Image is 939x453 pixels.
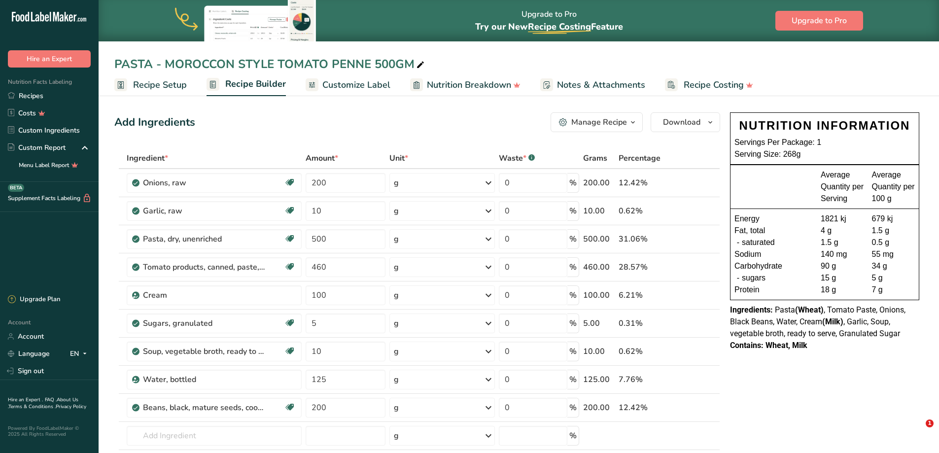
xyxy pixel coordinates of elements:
span: Fat, total [734,225,765,237]
div: 140 mg [821,248,864,260]
span: Notes & Attachments [557,78,645,92]
span: Recipe Costing [684,78,744,92]
div: 1821 kj [821,213,864,225]
div: g [394,177,399,189]
a: Nutrition Breakdown [410,74,521,96]
button: Upgrade to Pro [775,11,863,31]
div: g [394,289,399,301]
div: Sugars, granulated [143,317,266,329]
div: Average Quantity per 100 g [872,169,915,205]
div: 12.42% [619,177,673,189]
span: saturated [742,237,775,248]
span: Recipe Costing [528,21,591,33]
div: NUTRITION INFORMATION [734,117,915,135]
div: 0.5 g [872,237,915,248]
div: 1.5 g [872,225,915,237]
div: Beans, black, mature seeds, cooked, boiled, with salt [143,402,266,414]
div: 15 g [821,272,864,284]
div: 5 g [872,272,915,284]
div: 100.00 [583,289,615,301]
div: 679 kj [872,213,915,225]
div: 31.06% [619,233,673,245]
div: Average Quantity per Serving [821,169,864,205]
div: PASTA - MOROCCON STYLE TOMATO PENNE 500GM [114,55,426,73]
div: Upgrade Plan [8,295,60,305]
div: g [394,205,399,217]
span: Download [663,116,700,128]
div: 7 g [872,284,915,296]
div: Powered By FoodLabelMaker © 2025 All Rights Reserved [8,425,91,437]
div: g [394,346,399,357]
div: g [394,374,399,385]
div: 90 g [821,260,864,272]
div: Add Ingredients [114,114,195,131]
span: Nutrition Breakdown [427,78,511,92]
input: Add Ingredient [127,426,302,446]
div: 200.00 [583,402,615,414]
iframe: Intercom live chat [905,419,929,443]
span: Unit [389,152,408,164]
span: Percentage [619,152,661,164]
span: sugars [742,272,765,284]
div: 7.76% [619,374,673,385]
div: Servings Per Package: 1 [734,137,915,148]
span: Try our New Feature [475,21,623,33]
div: 6.21% [619,289,673,301]
div: 18 g [821,284,864,296]
div: - [734,272,742,284]
div: g [394,402,399,414]
span: Ingredients: [730,305,773,314]
div: Contains: Wheat, Milk [730,340,919,351]
div: Pasta, dry, unenriched [143,233,266,245]
div: Water, bottled [143,374,266,385]
a: Recipe Setup [114,74,187,96]
a: Customize Label [306,74,390,96]
span: Amount [306,152,338,164]
span: Protein [734,284,760,296]
div: 10.00 [583,205,615,217]
span: Recipe Setup [133,78,187,92]
div: Manage Recipe [571,116,627,128]
div: Soup, vegetable broth, ready to serve [143,346,266,357]
span: Customize Label [322,78,390,92]
span: Sodium [734,248,761,260]
div: 12.42% [619,402,673,414]
div: - [734,237,742,248]
span: Pasta , Tomato Paste, Onions, Black Beans, Water, Cream , Garlic, Soup, vegetable broth, ready to... [730,305,905,338]
div: Garlic, raw [143,205,266,217]
div: Custom Report [8,142,66,153]
div: 460.00 [583,261,615,273]
div: g [394,233,399,245]
div: Waste [499,152,535,164]
div: 4 g [821,225,864,237]
span: Energy [734,213,760,225]
span: Carbohydrate [734,260,782,272]
div: 5.00 [583,317,615,329]
div: Serving Size: 268g [734,148,915,160]
a: Terms & Conditions . [8,403,56,410]
a: Recipe Builder [207,73,286,97]
a: FAQ . [45,396,57,403]
a: About Us . [8,396,78,410]
a: Notes & Attachments [540,74,645,96]
div: 55 mg [872,248,915,260]
div: g [394,261,399,273]
div: EN [70,348,91,360]
span: Grams [583,152,607,164]
div: Onions, raw [143,177,266,189]
div: 28.57% [619,261,673,273]
a: Hire an Expert . [8,396,43,403]
button: Manage Recipe [551,112,643,132]
div: g [394,430,399,442]
div: Cream [143,289,266,301]
a: Recipe Costing [665,74,753,96]
button: Download [651,112,720,132]
b: (Wheat) [795,305,824,314]
a: Privacy Policy [56,403,86,410]
a: Language [8,345,50,362]
b: (Milk) [822,317,843,326]
span: Recipe Builder [225,77,286,91]
div: Tomato products, canned, paste, without salt added (Includes foods for USDA's Food Distribution P... [143,261,266,273]
div: 200.00 [583,177,615,189]
div: 0.62% [619,205,673,217]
